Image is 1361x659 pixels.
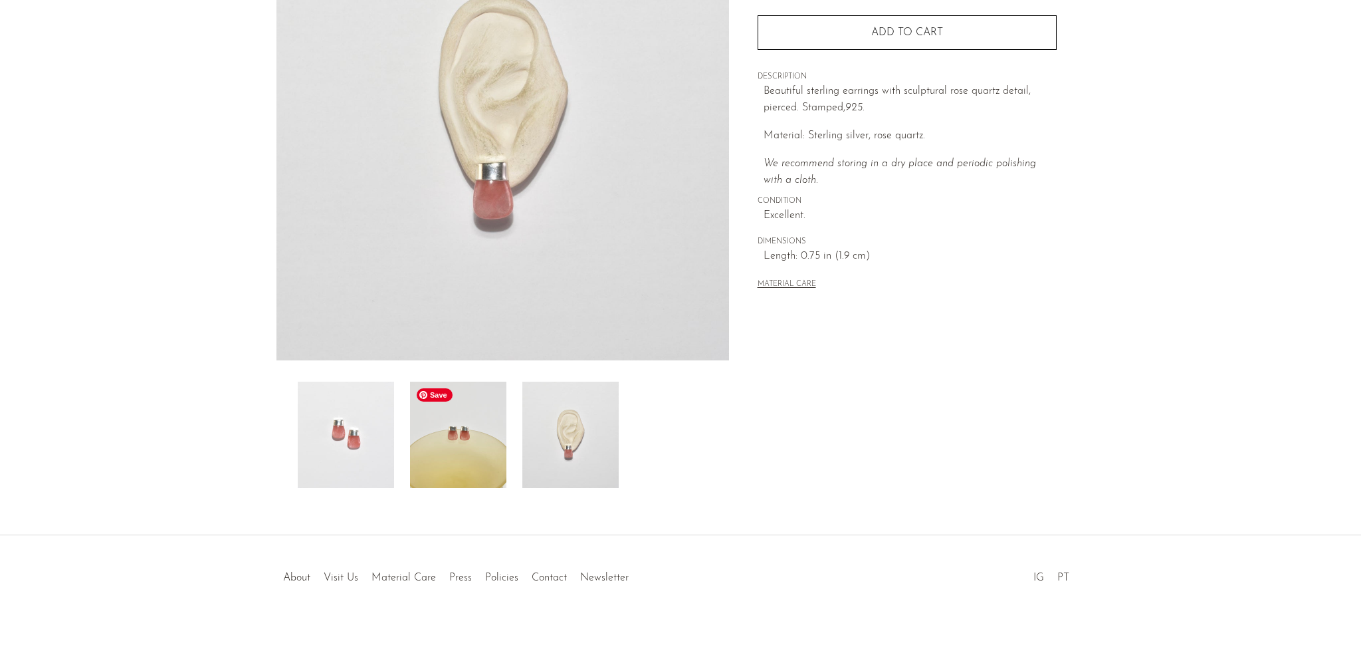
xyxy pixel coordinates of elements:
[410,382,506,488] img: Silver Rose Quartz Earrings
[485,573,518,583] a: Policies
[522,382,619,488] img: Silver Rose Quartz Earrings
[449,573,472,583] a: Press
[871,27,943,39] span: Add to cart
[764,83,1057,117] p: Beautiful sterling earrings with sculptural rose quartz detail, pierced. Stamped,
[1057,573,1069,583] a: PT
[764,158,1036,186] i: We recommend storing in a dry place and periodic polishing with a cloth.
[845,102,865,113] em: 925.
[764,128,1057,145] p: Material: Sterling silver, rose quartz.
[532,573,567,583] a: Contact
[276,562,635,587] ul: Quick links
[1027,562,1076,587] ul: Social Medias
[758,236,1057,248] span: DIMENSIONS
[764,248,1057,265] span: Length: 0.75 in (1.9 cm)
[371,573,436,583] a: Material Care
[283,573,310,583] a: About
[758,71,1057,83] span: DESCRIPTION
[1033,573,1044,583] a: IG
[298,382,394,488] img: Silver Rose Quartz Earrings
[764,207,1057,225] span: Excellent.
[758,280,816,290] button: MATERIAL CARE
[758,15,1057,50] button: Add to cart
[417,388,453,402] span: Save
[324,573,358,583] a: Visit Us
[758,196,1057,207] span: CONDITION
